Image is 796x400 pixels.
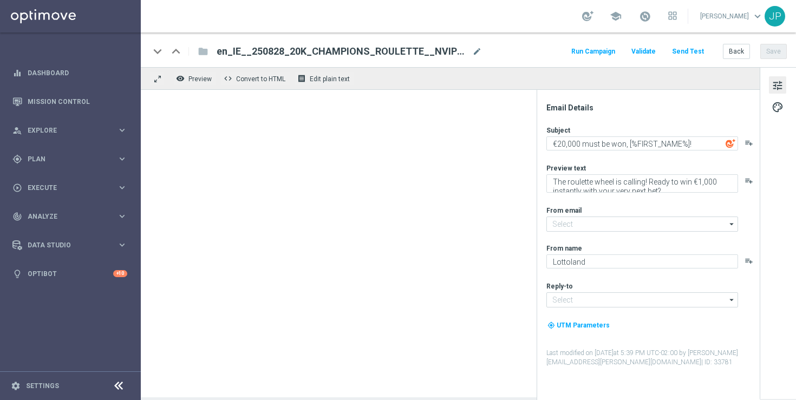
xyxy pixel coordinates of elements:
[12,183,128,192] button: play_circle_outline Execute keyboard_arrow_right
[12,241,128,250] button: Data Studio keyboard_arrow_right
[546,282,573,291] label: Reply-to
[12,154,22,164] i: gps_fixed
[631,48,656,55] span: Validate
[224,74,232,83] span: code
[295,71,355,86] button: receipt Edit plain text
[570,44,617,59] button: Run Campaign
[28,156,117,162] span: Plan
[12,212,22,221] i: track_changes
[547,322,555,329] i: my_location
[188,75,212,83] span: Preview
[701,358,733,366] span: | ID: 33781
[12,212,117,221] div: Analyze
[12,183,117,193] div: Execute
[12,126,128,135] button: person_search Explore keyboard_arrow_right
[546,217,738,232] input: Select
[12,58,127,87] div: Dashboard
[772,78,784,93] span: tune
[297,74,306,83] i: receipt
[472,47,482,56] span: mode_edit
[610,10,622,22] span: school
[113,270,127,277] div: +10
[117,211,127,221] i: keyboard_arrow_right
[173,71,217,86] button: remove_red_eye Preview
[28,242,117,248] span: Data Studio
[117,125,127,135] i: keyboard_arrow_right
[12,68,22,78] i: equalizer
[117,182,127,193] i: keyboard_arrow_right
[117,154,127,164] i: keyboard_arrow_right
[760,44,787,59] button: Save
[12,183,22,193] i: play_circle_outline
[217,45,468,58] span: en_IE__250828_20K_CHAMPIONS_ROULETTE__NVIP_EMA_TAC_GM
[723,44,750,59] button: Back
[546,319,611,331] button: my_location UTM Parameters
[546,244,582,253] label: From name
[546,164,586,173] label: Preview text
[546,206,582,215] label: From email
[765,6,785,27] div: JP
[12,154,117,164] div: Plan
[28,58,127,87] a: Dashboard
[12,155,128,163] button: gps_fixed Plan keyboard_arrow_right
[546,292,738,307] input: Select
[28,127,117,134] span: Explore
[28,185,117,191] span: Execute
[557,322,610,329] span: UTM Parameters
[546,126,570,135] label: Subject
[12,126,117,135] div: Explore
[12,87,127,116] div: Mission Control
[12,69,128,77] button: equalizer Dashboard
[670,44,706,59] button: Send Test
[117,240,127,250] i: keyboard_arrow_right
[28,259,113,288] a: Optibot
[12,269,22,279] i: lightbulb
[26,383,59,389] a: Settings
[772,100,784,114] span: palette
[221,71,290,86] button: code Convert to HTML
[12,240,117,250] div: Data Studio
[12,126,22,135] i: person_search
[176,74,185,83] i: remove_red_eye
[699,8,765,24] a: [PERSON_NAME]keyboard_arrow_down
[12,97,128,106] button: Mission Control
[12,212,128,221] button: track_changes Analyze keyboard_arrow_right
[769,98,786,115] button: palette
[12,259,127,288] div: Optibot
[546,103,759,113] div: Email Details
[769,76,786,94] button: tune
[630,44,657,59] button: Validate
[726,139,735,148] img: optiGenie.svg
[745,257,753,265] button: playlist_add
[727,217,738,231] i: arrow_drop_down
[745,139,753,147] button: playlist_add
[28,213,117,220] span: Analyze
[28,87,127,116] a: Mission Control
[236,75,285,83] span: Convert to HTML
[727,293,738,307] i: arrow_drop_down
[752,10,764,22] span: keyboard_arrow_down
[745,176,753,185] button: playlist_add
[11,381,21,391] i: settings
[310,75,350,83] span: Edit plain text
[12,270,128,278] button: lightbulb Optibot +10
[546,349,759,367] label: Last modified on [DATE] at 5:39 PM UTC-02:00 by [PERSON_NAME][EMAIL_ADDRESS][PERSON_NAME][DOMAIN_...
